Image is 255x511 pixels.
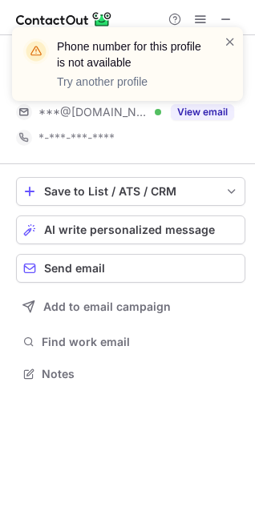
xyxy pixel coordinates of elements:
[44,223,215,236] span: AI write personalized message
[16,363,245,385] button: Notes
[23,38,49,64] img: warning
[57,74,204,90] p: Try another profile
[43,300,171,313] span: Add to email campaign
[57,38,204,70] header: Phone number for this profile is not available
[16,10,112,29] img: ContactOut v5.3.10
[44,185,217,198] div: Save to List / ATS / CRM
[16,331,245,353] button: Find work email
[44,262,105,275] span: Send email
[16,292,245,321] button: Add to email campaign
[16,177,245,206] button: save-profile-one-click
[16,254,245,283] button: Send email
[42,367,239,381] span: Notes
[16,215,245,244] button: AI write personalized message
[42,335,239,349] span: Find work email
